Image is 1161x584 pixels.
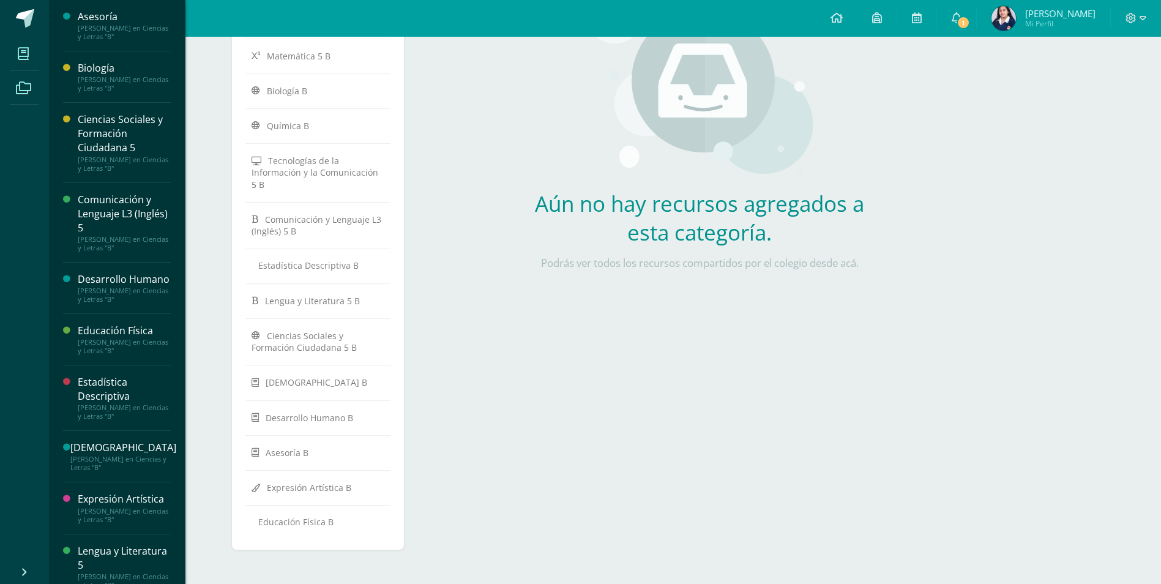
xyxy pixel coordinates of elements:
[267,482,351,493] span: Expresión Artística B
[78,272,171,286] div: Desarrollo Humano
[991,6,1016,31] img: d446580eb9bf954dcb34707a6b602dd2.png
[78,492,171,506] div: Expresión Artística
[70,455,176,472] div: [PERSON_NAME] en Ciencias y Letras "B"
[78,24,171,41] div: [PERSON_NAME] en Ciencias y Letras "B"
[252,214,381,237] span: Comunicación y Lenguaje L3 (Inglés) 5 B
[78,193,171,235] div: Comunicación y Lenguaje L3 (Inglés) 5
[1025,7,1096,20] span: [PERSON_NAME]
[519,256,880,270] p: Podrás ver todos los recursos compartidos por el colegio desde acá.
[78,544,171,572] div: Lengua y Literatura 5
[70,441,176,455] div: [DEMOGRAPHIC_DATA]
[252,255,385,276] a: Estadística Descriptiva B
[252,441,385,463] a: Asesoría B
[252,406,385,429] a: Desarrollo Humano B
[258,516,334,528] span: Educación Física B
[70,441,176,472] a: [DEMOGRAPHIC_DATA][PERSON_NAME] en Ciencias y Letras "B"
[78,61,171,75] div: Biología
[957,16,970,29] span: 1
[252,290,385,312] a: Lengua y Literatura 5 B
[78,10,171,24] div: Asesoría
[78,375,171,421] a: Estadística Descriptiva[PERSON_NAME] en Ciencias y Letras "B"
[78,492,171,523] a: Expresión Artística[PERSON_NAME] en Ciencias y Letras "B"
[78,235,171,252] div: [PERSON_NAME] en Ciencias y Letras "B"
[252,324,385,358] a: Ciencias Sociales y Formación Ciudadana 5 B
[252,80,385,102] a: Biología B
[78,272,171,304] a: Desarrollo Humano[PERSON_NAME] en Ciencias y Letras "B"
[252,330,357,353] span: Ciencias Sociales y Formación Ciudadana 5 B
[1025,18,1096,29] span: Mi Perfil
[519,189,880,247] h2: Aún no hay recursos agregados a esta categoría.
[252,208,385,242] a: Comunicación y Lenguaje L3 (Inglés) 5 B
[78,507,171,524] div: [PERSON_NAME] en Ciencias y Letras "B"
[266,376,367,388] span: [DEMOGRAPHIC_DATA] B
[78,113,171,155] div: Ciencias Sociales y Formación Ciudadana 5
[266,447,308,459] span: Asesoría B
[265,295,360,307] span: Lengua y Literatura 5 B
[267,50,330,61] span: Matemática 5 B
[252,149,385,195] a: Tecnologías de la Información y la Comunicación 5 B
[78,193,171,252] a: Comunicación y Lenguaje L3 (Inglés) 5[PERSON_NAME] en Ciencias y Letras "B"
[78,10,171,41] a: Asesoría[PERSON_NAME] en Ciencias y Letras "B"
[252,476,385,498] a: Expresión Artística B
[267,85,307,97] span: Biología B
[78,286,171,304] div: [PERSON_NAME] en Ciencias y Letras "B"
[252,155,378,190] span: Tecnologías de la Información y la Comunicación 5 B
[78,403,171,421] div: [PERSON_NAME] en Ciencias y Letras "B"
[252,511,385,533] a: Educación Física B
[78,61,171,92] a: Biología[PERSON_NAME] en Ciencias y Letras "B"
[78,113,171,172] a: Ciencias Sociales y Formación Ciudadana 5[PERSON_NAME] en Ciencias y Letras "B"
[78,324,171,355] a: Educación Física[PERSON_NAME] en Ciencias y Letras "B"
[252,371,385,393] a: [DEMOGRAPHIC_DATA] B
[78,338,171,355] div: [PERSON_NAME] en Ciencias y Letras "B"
[266,411,353,423] span: Desarrollo Humano B
[78,375,171,403] div: Estadística Descriptiva
[78,155,171,173] div: [PERSON_NAME] en Ciencias y Letras "B"
[252,114,385,137] a: Química B
[258,260,359,271] span: Estadística Descriptiva B
[252,45,385,67] a: Matemática 5 B
[78,75,171,92] div: [PERSON_NAME] en Ciencias y Letras "B"
[78,324,171,338] div: Educación Física
[267,120,309,132] span: Química B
